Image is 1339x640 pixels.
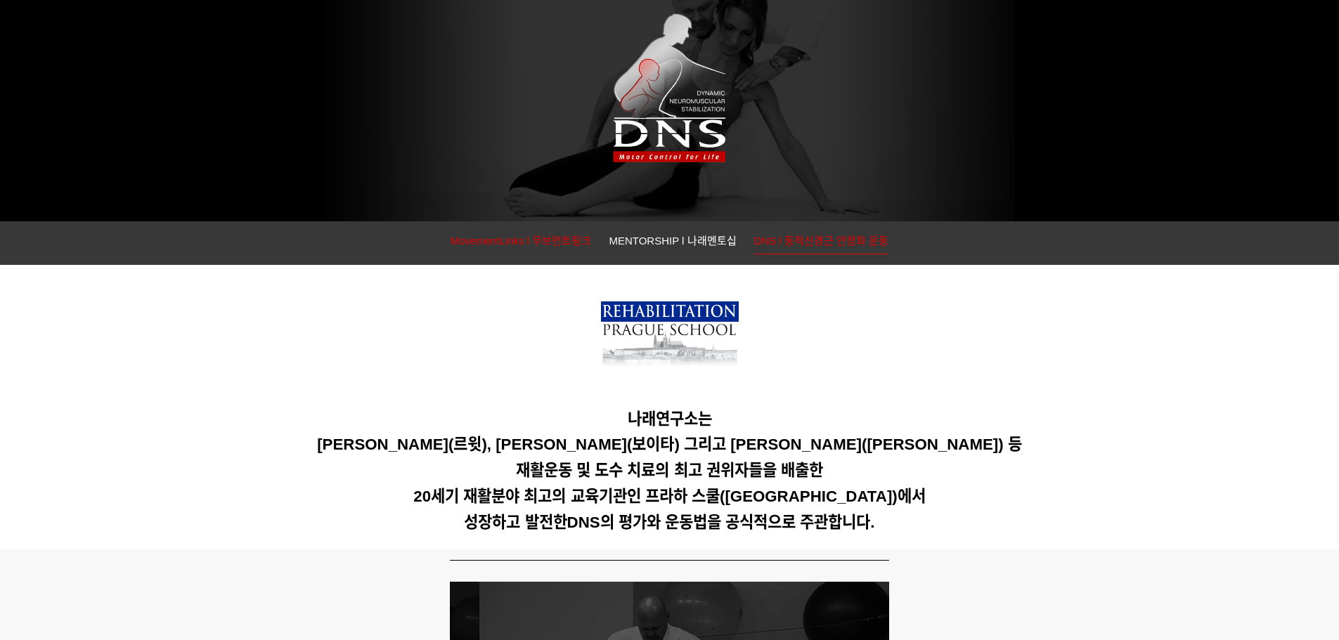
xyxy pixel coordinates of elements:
img: 7bd3899b73cc6.png [601,301,739,374]
span: 재활운동 및 도수 치료의 최고 권위자들을 배출한 [516,462,823,479]
a: MovementLinks l 무브먼트링크 [451,232,592,254]
span: MENTORSHIP l 나래멘토십 [609,235,736,247]
span: 나래연구소는 [628,410,712,428]
a: DNS l 동적신경근 안정화 운동 [754,232,889,254]
span: [PERSON_NAME](르윗), [PERSON_NAME](보이타) 그리고 [PERSON_NAME]([PERSON_NAME]) 등 [317,436,1022,453]
span: 성장하고 발전한 [464,514,567,531]
span: MovementLinks l 무브먼트링크 [451,235,592,247]
span: DNS의 평가와 운동법을 공식적으로 주관합니다. [567,514,875,531]
a: MENTORSHIP l 나래멘토십 [609,232,736,254]
span: DNS l 동적신경근 안정화 운동 [754,235,889,247]
span: 20세기 재활분야 최고의 교육기관인 프라하 스쿨([GEOGRAPHIC_DATA])에서 [413,488,925,505]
